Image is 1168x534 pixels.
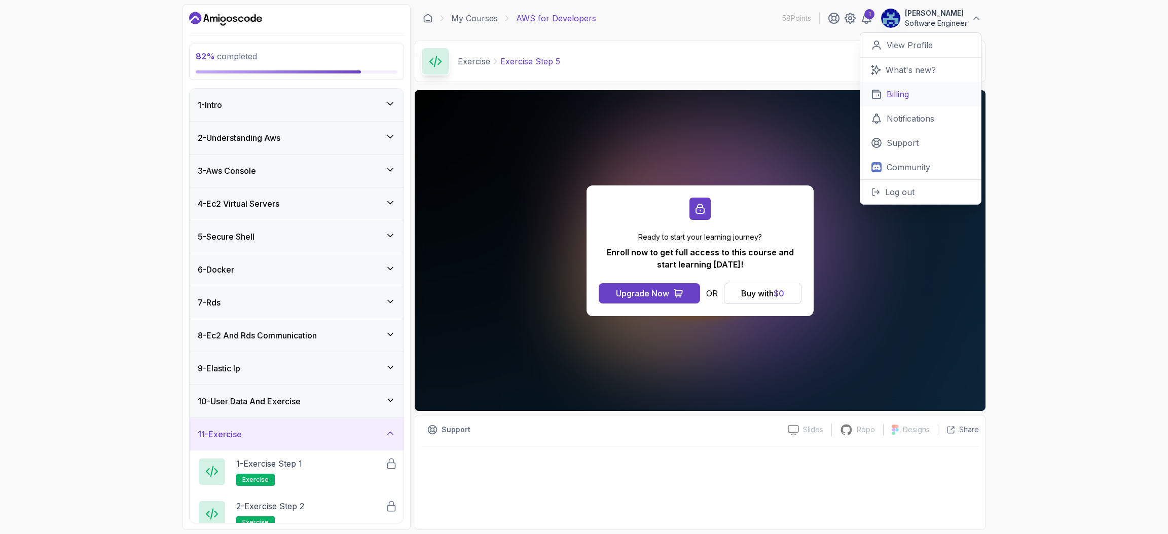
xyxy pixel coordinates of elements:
[196,51,215,61] span: 82 %
[421,422,477,438] button: Support button
[860,155,981,179] a: Community
[242,518,269,526] span: exercise
[881,8,981,28] button: user profile image[PERSON_NAME]Software Engineer
[741,287,784,299] div: Buy with
[198,428,242,440] h3: 11 - Exercise
[860,33,981,58] a: View Profile
[887,137,919,149] p: Support
[516,12,596,24] p: AWS for Developers
[198,362,240,374] h3: 9 - Elastic Ip
[860,12,872,24] a: 1
[959,425,979,435] p: Share
[857,425,875,435] p: Repo
[423,13,433,23] a: Dashboard
[198,165,256,177] h3: 3 - Aws Console
[198,231,254,243] h3: 5 - Secure Shell
[198,198,279,210] h3: 4 - Ec2 Virtual Servers
[189,11,262,27] a: Dashboard
[442,425,470,435] p: Support
[198,329,317,341] h3: 8 - Ec2 And Rds Communication
[198,132,280,144] h3: 2 - Understanding Aws
[190,352,404,385] button: 9-Elastic Ip
[905,18,967,28] p: Software Engineer
[599,246,801,271] p: Enroll now to get full access to this course and start learning [DATE]!
[887,88,909,100] p: Billing
[458,55,490,67] p: Exercise
[860,106,981,131] a: Notifications
[190,286,404,319] button: 7-Rds
[242,476,269,484] span: exercise
[190,187,404,220] button: 4-Ec2 Virtual Servers
[190,122,404,154] button: 2-Understanding Aws
[599,283,700,303] button: Upgrade Now
[905,8,967,18] p: [PERSON_NAME]
[887,161,930,173] p: Community
[190,418,404,450] button: 11-Exercise
[236,500,304,512] p: 2 - Exercise Step 2
[706,287,718,299] p: OR
[198,457,395,486] button: 1-Exercise Step 1exercise
[903,425,930,435] p: Designs
[451,12,498,24] a: My Courses
[198,296,221,309] h3: 7 - Rds
[887,39,933,51] p: View Profile
[938,425,979,435] button: Share
[190,253,404,286] button: 6-Docker
[774,288,784,298] span: $ 0
[198,99,222,111] h3: 1 - Intro
[803,425,823,435] p: Slides
[190,385,404,417] button: 10-User Data And Exercise
[860,179,981,204] button: Log out
[887,112,934,125] p: Notifications
[886,64,936,76] p: What's new?
[885,186,915,198] p: Log out
[616,287,669,299] div: Upgrade Now
[881,9,900,28] img: user profile image
[196,51,257,61] span: completed
[190,220,404,253] button: 5-Secure Shell
[782,13,811,23] p: 58 Points
[599,232,801,242] p: Ready to start your learning journey?
[864,9,874,19] div: 1
[198,263,234,276] h3: 6 - Docker
[236,457,302,470] p: 1 - Exercise Step 1
[860,131,981,155] a: Support
[190,155,404,187] button: 3-Aws Console
[198,500,395,528] button: 2-Exercise Step 2exercise
[198,395,301,407] h3: 10 - User Data And Exercise
[724,283,801,304] button: Buy with$0
[190,89,404,121] button: 1-Intro
[860,82,981,106] a: Billing
[860,58,981,82] a: What's new?
[500,55,560,67] p: Exercise Step 5
[190,319,404,352] button: 8-Ec2 And Rds Communication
